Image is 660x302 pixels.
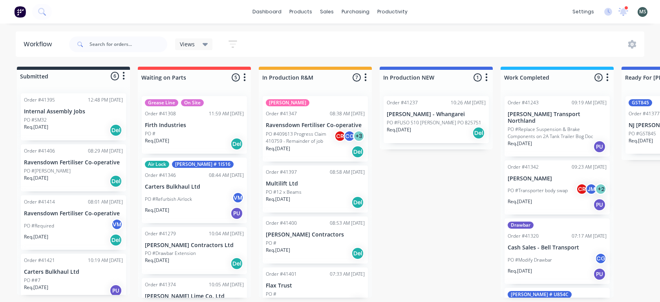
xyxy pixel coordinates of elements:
div: Drawbar [508,222,534,229]
div: PU [230,207,243,220]
div: 11:59 AM [DATE] [209,110,244,117]
p: Cash Sales - Bell Transport [508,244,607,251]
p: Ravensdown Fertiliser Co-operative [266,122,365,129]
div: 08:58 AM [DATE] [330,169,365,176]
p: Ravensdown Fertiliser Co-operative [24,210,123,217]
p: Req. [DATE] [508,140,532,147]
p: [PERSON_NAME] Contractors Ltd [145,242,244,249]
p: PO #Drawbar Extension [145,250,196,257]
div: CR [334,130,346,142]
p: Internal Assembly Jobs [24,108,123,115]
p: PO #SM32 [24,116,47,124]
div: 10:04 AM [DATE] [209,230,244,237]
div: Order #41377 [629,110,660,117]
div: On Site [181,99,204,106]
p: Req. [DATE] [508,267,532,275]
div: Order #4124309:19 AM [DATE][PERSON_NAME] Transport NorthlandPO #Replace Suspension & Brake Compon... [505,96,610,156]
div: Del [351,146,364,158]
p: PO #Replace Suspension & Brake Components on 2A Tank Trailer Bog Doc [508,126,607,140]
div: Order #41401 [266,271,297,278]
p: PO #409613 Progress Claim 410759 - Remainder of job [266,131,334,145]
div: Order #4134209:23 AM [DATE][PERSON_NAME]PO #Transporter body swapCRJM+2Req.[DATE]PU [505,160,610,215]
p: Carters Bulkhaul Ltd [145,184,244,190]
span: Views [180,40,195,48]
div: JM [585,183,597,195]
div: Order #41279 [145,230,176,237]
div: PU [110,284,122,297]
p: PO # [145,130,155,137]
p: PO #Required [24,222,54,229]
div: Order #4140608:29 AM [DATE]Ravensdown Fertiliser Co-operativePO #[PERSON_NAME]Req.[DATE]Del [21,144,126,191]
p: Req. [DATE] [24,233,48,240]
div: Order #4139708:58 AM [DATE]Multilift LtdPO #12 x BeamsReq.[DATE]Del [263,166,368,213]
div: Del [110,234,122,246]
input: Search for orders... [90,36,167,52]
span: MS [639,8,646,15]
div: Del [230,138,243,150]
div: [PERSON_NAME] # U854C [508,291,572,298]
p: Flax Trust [266,282,365,289]
div: Order #4139512:48 PM [DATE]Internal Assembly JobsPO #SM32Req.[DATE]Del [21,93,126,140]
p: Req. [DATE] [266,247,290,254]
div: VM [111,218,123,230]
div: DrawbarOrder #4132007:17 AM [DATE]Cash Sales - Bell TransportPO #Modify DrawbarCGReq.[DATE]PU [505,218,610,284]
div: Del [351,247,364,260]
div: Order #41320 [508,233,539,240]
p: PO ##7 [24,277,40,284]
div: 08:01 AM [DATE] [88,198,123,206]
div: Order #4123710:26 AM [DATE][PERSON_NAME] - WhangareiPO #FUSO 510 [PERSON_NAME] PO 825751Req.[DATE... [384,96,489,143]
div: products [285,6,316,18]
div: 08:38 AM [DATE] [330,110,365,117]
div: Order #4141408:01 AM [DATE]Ravensdown Fertiliser Co-operativePO #RequiredVMReq.[DATE]Del [21,195,126,250]
div: CR [576,183,588,195]
p: Req. [DATE] [24,124,48,131]
p: Req. [DATE] [266,196,290,203]
div: 08:44 AM [DATE] [209,172,244,179]
div: Order #41395 [24,96,55,104]
div: [PERSON_NAME] [266,99,309,106]
p: Firth Industries [145,122,244,129]
div: 10:05 AM [DATE] [209,281,244,288]
p: Req. [DATE] [387,126,411,133]
p: Multilift Ltd [266,180,365,187]
div: Workflow [24,40,56,49]
div: 07:33 AM [DATE] [330,271,365,278]
p: PO #Modify Drawbar [508,257,552,264]
div: 09:19 AM [DATE] [572,99,607,106]
div: Del [472,127,485,139]
div: 10:19 AM [DATE] [88,257,123,264]
p: Req. [DATE] [145,137,169,144]
div: Order #41406 [24,147,55,155]
p: Ravensdown Fertiliser Co-operative [24,159,123,166]
div: + 3 [353,130,365,142]
div: Del [110,175,122,187]
div: Order #41347 [266,110,297,117]
div: productivity [373,6,411,18]
div: 08:53 AM [DATE] [330,220,365,227]
p: PO #12 x Beams [266,189,302,196]
p: [PERSON_NAME] Transport Northland [508,111,607,124]
div: Order #41374 [145,281,176,288]
div: 08:29 AM [DATE] [88,147,123,155]
p: Carters Bulkhaul Ltd [24,269,123,275]
p: PO #Transporter body swap [508,187,568,194]
p: [PERSON_NAME] Lime Co. Ltd [145,293,244,300]
div: VM [232,192,244,204]
a: dashboard [249,6,285,18]
div: Order #41414 [24,198,55,206]
div: CG [344,130,355,142]
div: sales [316,6,338,18]
p: PO #Refurbish Airlock [145,196,192,203]
p: PO #GST845 [629,130,656,137]
div: CG [595,253,607,264]
div: 12:48 PM [DATE] [88,96,123,104]
p: [PERSON_NAME] Contractors [266,231,365,238]
div: Order #41421 [24,257,55,264]
div: 07:17 AM [DATE] [572,233,607,240]
p: PO # [266,291,276,298]
div: Order #41397 [266,169,297,176]
div: Order #41400 [266,220,297,227]
div: Order #41342 [508,164,539,171]
div: Air Lock[PERSON_NAME] # 1IS16Order #4134608:44 AM [DATE]Carters Bulkhaul LtdPO #Refurbish Airlock... [142,158,247,223]
div: Grease Line [145,99,178,106]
